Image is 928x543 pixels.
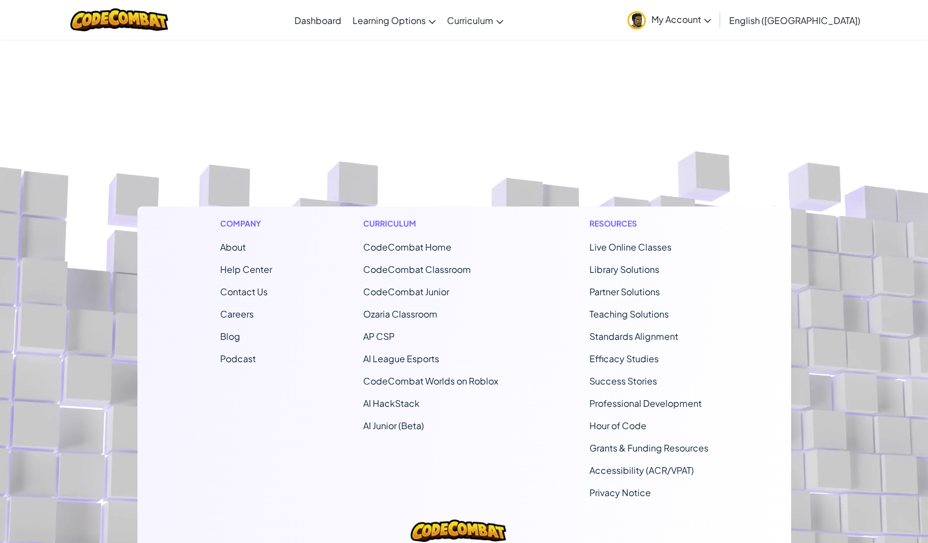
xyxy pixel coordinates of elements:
[622,2,717,37] a: My Account
[363,218,498,229] h1: Curriculum
[724,5,866,35] a: English ([GEOGRAPHIC_DATA])
[447,15,493,26] span: Curriculum
[589,397,702,409] a: Professional Development
[220,353,256,364] a: Podcast
[220,330,240,342] a: Blog
[220,218,272,229] h1: Company
[589,263,659,275] a: Library Solutions
[589,442,708,454] a: Grants & Funding Resources
[651,13,711,25] span: My Account
[627,11,646,30] img: avatar
[347,5,441,35] a: Learning Options
[363,397,420,409] a: AI HackStack
[589,241,672,253] a: Live Online Classes
[363,308,437,320] a: Ozaria Classroom
[363,375,498,387] a: CodeCombat Worlds on Roblox
[363,420,424,431] a: AI Junior (Beta)
[220,286,268,297] span: Contact Us
[589,286,660,297] a: Partner Solutions
[220,241,246,253] a: About
[363,241,451,253] span: CodeCombat Home
[589,308,669,320] a: Teaching Solutions
[589,375,657,387] a: Success Stories
[220,263,272,275] a: Help Center
[363,330,394,342] a: AP CSP
[589,353,659,364] a: Efficacy Studies
[589,330,678,342] a: Standards Alignment
[363,286,449,297] a: CodeCombat Junior
[220,308,254,320] a: Careers
[289,5,347,35] a: Dashboard
[363,263,471,275] a: CodeCombat Classroom
[589,420,646,431] a: Hour of Code
[589,218,708,229] h1: Resources
[589,487,651,498] a: Privacy Notice
[729,15,860,26] span: English ([GEOGRAPHIC_DATA])
[70,8,168,31] img: CodeCombat logo
[441,5,509,35] a: Curriculum
[589,464,694,476] a: Accessibility (ACR/VPAT)
[363,353,439,364] a: AI League Esports
[411,520,506,542] img: CodeCombat logo
[353,15,426,26] span: Learning Options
